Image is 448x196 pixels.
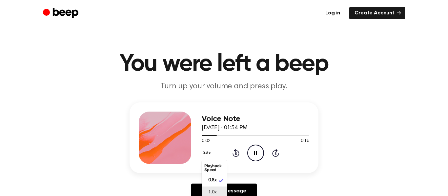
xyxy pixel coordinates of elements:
[202,148,213,159] button: 0.8x
[43,7,80,20] a: Beep
[208,189,216,196] span: 1.0x
[202,161,227,174] li: Playback Speed
[320,7,345,19] a: Log in
[202,138,210,145] span: 0:02
[56,52,392,76] h1: You were left a beep
[301,138,309,145] span: 0:16
[202,115,309,123] h3: Voice Note
[208,177,216,184] span: 0.8x
[202,125,248,131] span: [DATE] · 01:54 PM
[349,7,405,19] a: Create Account
[98,81,350,92] p: Turn up your volume and press play.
